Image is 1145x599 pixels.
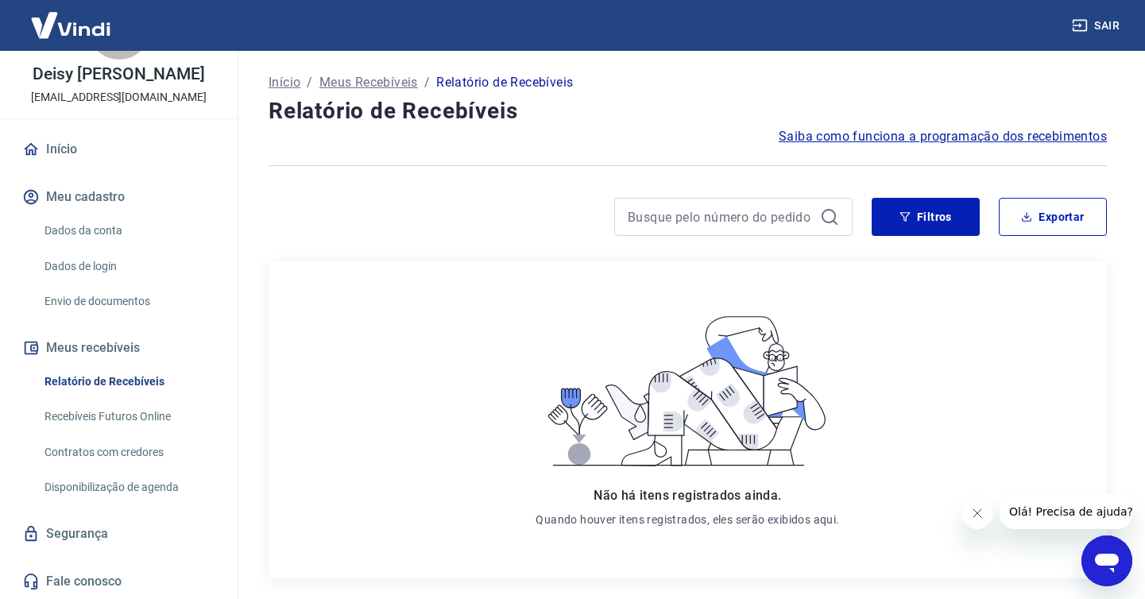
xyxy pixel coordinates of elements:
a: Fale conosco [19,564,219,599]
button: Filtros [872,198,980,236]
p: / [424,73,430,92]
span: Olá! Precisa de ajuda? [10,11,133,24]
span: Não há itens registrados ainda. [594,488,781,503]
iframe: Mensagem da empresa [1000,494,1132,529]
a: Contratos com credores [38,436,219,469]
a: Início [269,73,300,92]
button: Sair [1069,11,1126,41]
input: Busque pelo número do pedido [628,205,814,229]
button: Exportar [999,198,1107,236]
a: Disponibilização de agenda [38,471,219,504]
button: Meu cadastro [19,180,219,214]
p: [EMAIL_ADDRESS][DOMAIN_NAME] [31,89,207,106]
img: Vindi [19,1,122,49]
button: Meus recebíveis [19,330,219,365]
a: Saiba como funciona a programação dos recebimentos [779,127,1107,146]
a: Dados da conta [38,214,219,247]
a: Meus Recebíveis [319,73,418,92]
iframe: Botão para abrir a janela de mensagens [1081,535,1132,586]
a: Início [19,132,219,167]
h4: Relatório de Recebíveis [269,95,1107,127]
a: Segurança [19,516,219,551]
a: Dados de login [38,250,219,283]
p: Quando houver itens registrados, eles serão exibidos aqui. [536,512,839,528]
p: Deisy [PERSON_NAME] [33,66,204,83]
p: Relatório de Recebíveis [436,73,573,92]
p: / [307,73,312,92]
a: Recebíveis Futuros Online [38,400,219,433]
a: Envio de documentos [38,285,219,318]
a: Relatório de Recebíveis [38,365,219,398]
iframe: Fechar mensagem [961,497,993,529]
